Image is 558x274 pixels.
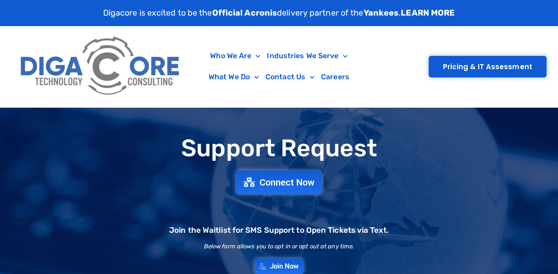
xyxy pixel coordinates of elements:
[205,66,262,88] a: What We Do
[264,45,351,66] a: Industries We Serve
[260,178,315,187] span: Connect Now
[212,8,277,18] strong: Official Acronis
[429,56,547,77] a: Pricing & IT Assessment
[16,31,185,103] img: Digacore Logo
[5,135,553,161] h1: Support Request
[169,226,389,234] h2: Join the Waitlist for SMS Support to Open Tickets via Text.
[318,66,353,88] a: Careers
[190,45,368,88] nav: Menu
[401,8,455,18] a: LEARN MORE
[262,66,318,88] a: Contact Us
[103,7,455,19] p: Digacore is excited to be the delivery partner of the .
[236,170,322,194] a: Connect Now
[204,243,354,249] h2: Below form allows you to opt in or opt out at any time.
[270,263,299,270] span: Join Now
[364,8,399,18] strong: Yankees
[443,63,532,70] span: Pricing & IT Assessment
[207,45,264,66] a: Who We Are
